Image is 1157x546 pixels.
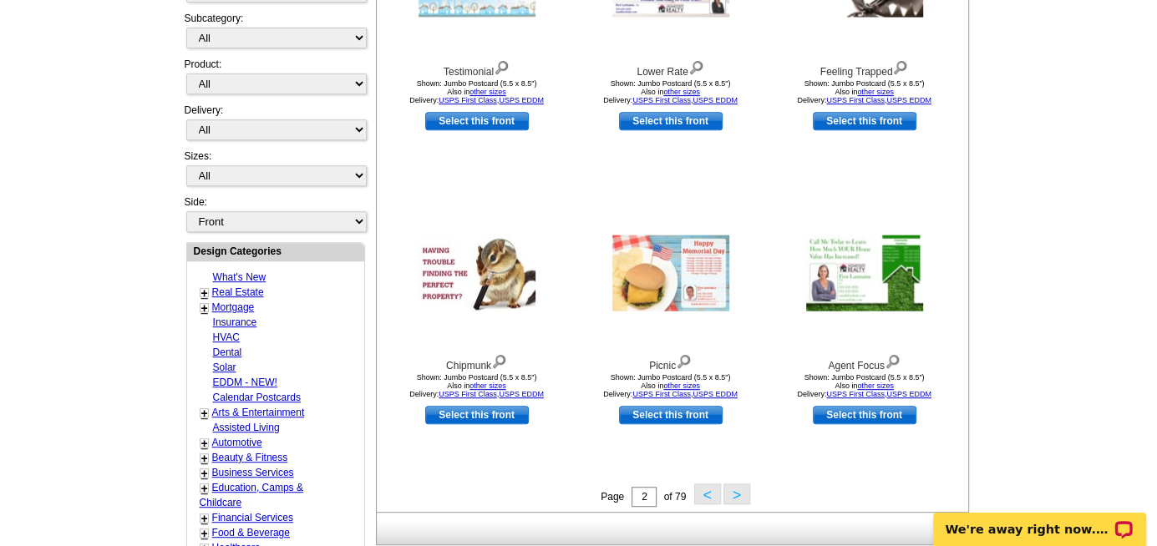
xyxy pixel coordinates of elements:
[212,437,262,448] a: Automotive
[619,112,723,130] a: use this design
[579,373,763,398] div: Shown: Jumbo Postcard (5.5 x 8.5") Delivery: ,
[185,103,365,149] div: Delivery:
[663,88,700,96] a: other sizes
[212,407,305,418] a: Arts & Entertainment
[632,390,691,398] a: USPS First Class
[213,316,257,328] a: Insurance
[185,195,365,234] div: Side:
[439,390,497,398] a: USPS First Class
[601,491,624,503] span: Page
[676,351,692,369] img: view design details
[886,96,931,104] a: USPS EDDM
[385,351,569,373] div: Chipmunk
[857,88,894,96] a: other sizes
[213,271,266,283] a: What's New
[201,452,208,465] a: +
[579,351,763,373] div: Picnic
[857,382,894,390] a: other sizes
[213,346,242,358] a: Dental
[212,467,294,478] a: Business Services
[499,96,544,104] a: USPS EDDM
[469,382,506,390] a: other sizes
[826,390,885,398] a: USPS First Class
[494,57,510,75] img: view design details
[425,112,529,130] a: use this design
[619,406,723,424] a: use this design
[632,96,691,104] a: USPS First Class
[835,382,894,390] span: Also in
[201,301,208,315] a: +
[469,88,506,96] a: other sizes
[922,493,1157,546] iframe: LiveChat chat widget
[641,382,700,390] span: Also in
[835,88,894,96] span: Also in
[892,57,908,75] img: view design details
[212,452,288,463] a: Beauty & Fitness
[213,392,301,403] a: Calendar Postcards
[694,483,721,504] button: <
[813,112,916,130] a: use this design
[773,79,957,104] div: Shown: Jumbo Postcard (5.5 x 8.5") Delivery: ,
[213,377,277,388] a: EDDM - NEW!
[385,79,569,104] div: Shown: Jumbo Postcard (5.5 x 8.5") Delivery: ,
[773,373,957,398] div: Shown: Jumbo Postcard (5.5 x 8.5") Delivery: ,
[439,96,497,104] a: USPS First Class
[447,88,506,96] span: Also in
[201,482,208,495] a: +
[213,331,240,343] a: HVAC
[773,57,957,79] div: Feeling Trapped
[201,467,208,480] a: +
[688,57,704,75] img: view design details
[579,79,763,104] div: Shown: Jumbo Postcard (5.5 x 8.5") Delivery: ,
[213,422,280,433] a: Assisted Living
[185,11,365,57] div: Subcategory:
[499,390,544,398] a: USPS EDDM
[425,406,529,424] a: use this design
[491,351,507,369] img: view design details
[693,96,738,104] a: USPS EDDM
[773,351,957,373] div: Agent Focus
[200,482,303,508] a: Education, Camps & Childcare
[187,243,364,259] div: Design Categories
[579,57,763,79] div: Lower Rate
[663,491,686,503] span: of 79
[212,301,255,313] a: Mortgage
[886,390,931,398] a: USPS EDDM
[723,483,750,504] button: >
[212,512,293,523] a: Financial Services
[185,57,365,103] div: Product:
[813,406,916,424] a: use this design
[693,390,738,398] a: USPS EDDM
[385,373,569,398] div: Shown: Jumbo Postcard (5.5 x 8.5") Delivery: ,
[212,286,264,298] a: Real Estate
[641,88,700,96] span: Also in
[213,361,236,373] a: Solar
[185,149,365,195] div: Sizes:
[447,382,506,390] span: Also in
[201,437,208,450] a: +
[806,235,923,311] img: Agent Focus
[201,512,208,525] a: +
[201,407,208,420] a: +
[663,382,700,390] a: other sizes
[826,96,885,104] a: USPS First Class
[212,527,290,538] a: Food & Beverage
[201,286,208,300] a: +
[385,57,569,79] div: Testimonial
[612,235,729,311] img: Picnic
[201,527,208,540] a: +
[885,351,901,369] img: view design details
[419,235,535,311] img: Chipmunk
